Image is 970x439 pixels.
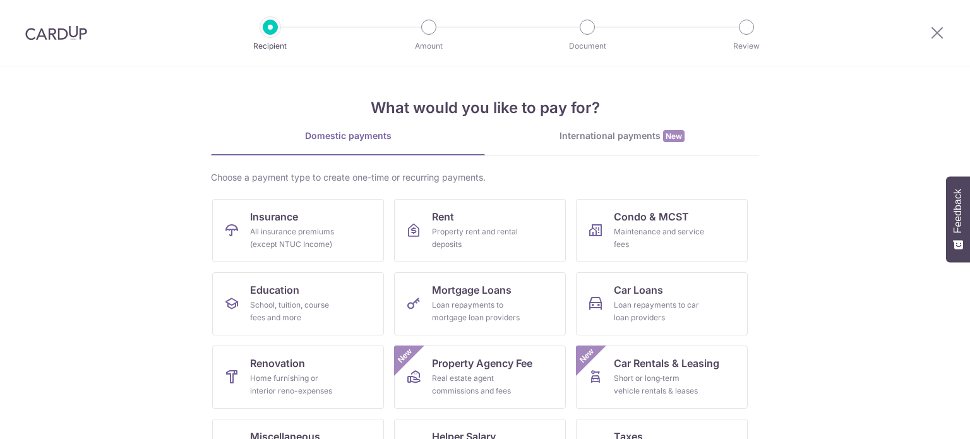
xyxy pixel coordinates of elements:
[211,129,485,142] div: Domestic payments
[250,226,341,251] div: All insurance premiums (except NTUC Income)
[889,401,957,433] iframe: Opens a widget where you can find more information
[250,356,305,371] span: Renovation
[700,40,793,52] p: Review
[250,282,299,298] span: Education
[485,129,759,143] div: International payments
[250,372,341,397] div: Home furnishing or interior reno-expenses
[432,299,523,324] div: Loan repayments to mortgage loan providers
[576,272,748,335] a: Car LoansLoan repayments to car loan providers
[394,199,566,262] a: RentProperty rent and rental deposits
[211,171,759,184] div: Choose a payment type to create one-time or recurring payments.
[212,199,384,262] a: InsuranceAll insurance premiums (except NTUC Income)
[576,346,748,409] a: Car Rentals & LeasingShort or long‑term vehicle rentals & leasesNew
[25,25,87,40] img: CardUp
[614,299,705,324] div: Loan repayments to car loan providers
[577,346,597,366] span: New
[432,372,523,397] div: Real estate agent commissions and fees
[394,272,566,335] a: Mortgage LoansLoan repayments to mortgage loan providers
[395,346,416,366] span: New
[212,272,384,335] a: EducationSchool, tuition, course fees and more
[952,189,964,233] span: Feedback
[250,299,341,324] div: School, tuition, course fees and more
[614,356,719,371] span: Car Rentals & Leasing
[212,346,384,409] a: RenovationHome furnishing or interior reno-expenses
[576,199,748,262] a: Condo & MCSTMaintenance and service fees
[663,130,685,142] span: New
[614,372,705,397] div: Short or long‑term vehicle rentals & leases
[432,209,454,224] span: Rent
[394,346,566,409] a: Property Agency FeeReal estate agent commissions and feesNew
[541,40,634,52] p: Document
[432,226,523,251] div: Property rent and rental deposits
[614,282,663,298] span: Car Loans
[250,209,298,224] span: Insurance
[614,209,689,224] span: Condo & MCST
[382,40,476,52] p: Amount
[224,40,317,52] p: Recipient
[432,282,512,298] span: Mortgage Loans
[946,176,970,262] button: Feedback - Show survey
[211,97,759,119] h4: What would you like to pay for?
[432,356,532,371] span: Property Agency Fee
[614,226,705,251] div: Maintenance and service fees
